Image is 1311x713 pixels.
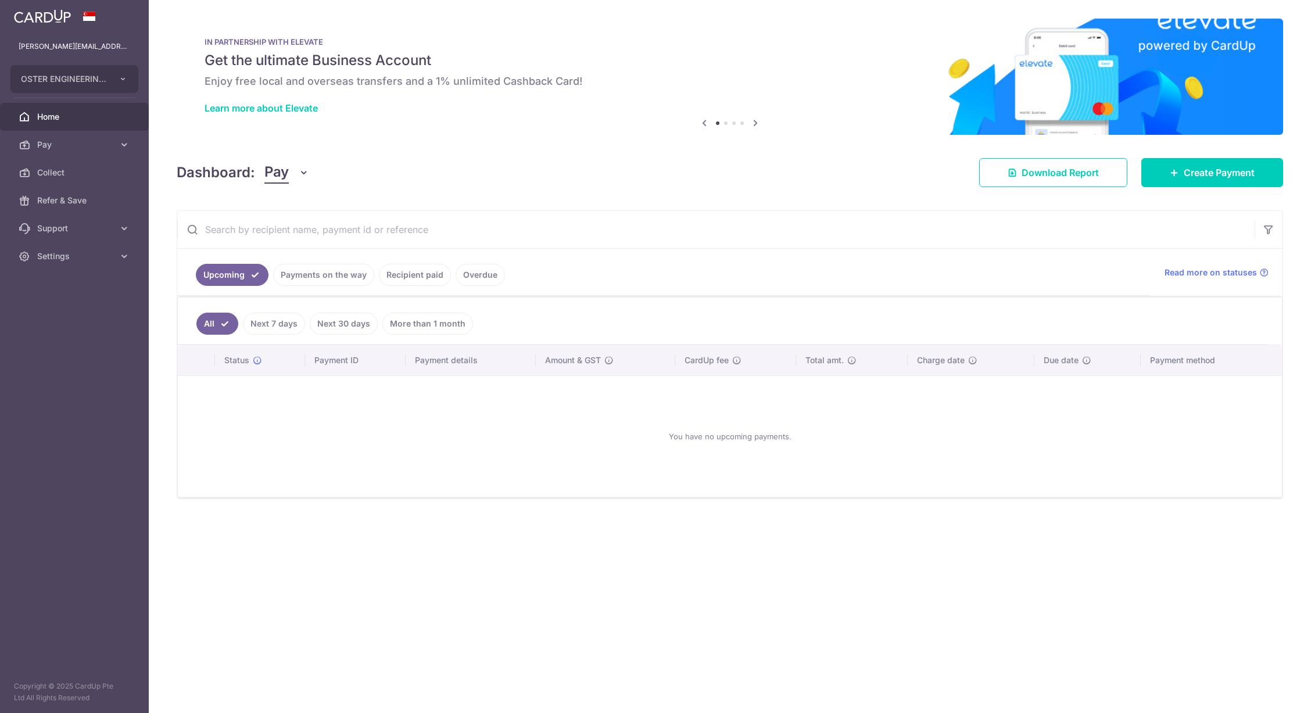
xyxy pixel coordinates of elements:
p: IN PARTNERSHIP WITH ELEVATE [205,37,1255,46]
span: Collect [37,167,114,178]
span: Support [37,223,114,234]
h6: Enjoy free local and overseas transfers and a 1% unlimited Cashback Card! [205,74,1255,88]
span: Amount & GST [545,354,601,366]
p: [PERSON_NAME][EMAIL_ADDRESS][DOMAIN_NAME] [19,41,130,52]
a: Create Payment [1141,158,1283,187]
span: Read more on statuses [1165,267,1257,278]
th: Payment method [1141,345,1282,375]
span: Pay [264,162,289,184]
a: Recipient paid [379,264,451,286]
a: More than 1 month [382,313,473,335]
span: Pay [37,139,114,151]
a: Overdue [456,264,505,286]
button: OSTER ENGINEERING PTE. LTD. [10,65,138,93]
span: Create Payment [1184,166,1255,180]
th: Payment details [406,345,536,375]
span: Download Report [1022,166,1099,180]
span: Settings [37,250,114,262]
a: Read more on statuses [1165,267,1269,278]
span: Home [37,111,114,123]
h5: Get the ultimate Business Account [205,51,1255,70]
h4: Dashboard: [177,162,255,183]
a: Learn more about Elevate [205,102,318,114]
a: Next 30 days [310,313,378,335]
a: Download Report [979,158,1127,187]
th: Payment ID [305,345,406,375]
span: Due date [1044,354,1079,366]
span: Total amt. [805,354,844,366]
span: Refer & Save [37,195,114,206]
a: Upcoming [196,264,268,286]
button: Pay [264,162,309,184]
span: CardUp fee [685,354,729,366]
div: You have no upcoming payments. [192,385,1268,488]
span: OSTER ENGINEERING PTE. LTD. [21,73,107,85]
img: CardUp [14,9,71,23]
a: Payments on the way [273,264,374,286]
img: Renovation banner [177,19,1283,135]
input: Search by recipient name, payment id or reference [177,211,1255,248]
span: Charge date [917,354,965,366]
span: Status [224,354,249,366]
a: Next 7 days [243,313,305,335]
a: All [196,313,238,335]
